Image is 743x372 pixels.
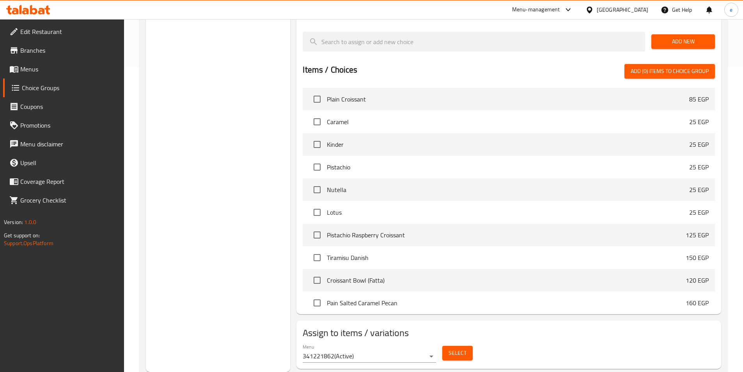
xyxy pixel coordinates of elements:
[20,64,118,74] span: Menus
[3,41,124,60] a: Branches
[327,298,686,308] span: Pain Salted Caramel Pecan
[20,158,118,167] span: Upsell
[4,217,23,227] span: Version:
[303,344,314,349] label: Menu
[22,83,118,93] span: Choice Groups
[20,177,118,186] span: Coverage Report
[309,204,325,221] span: Select choice
[624,64,715,78] button: Add (0) items to choice group
[327,162,689,172] span: Pistachio
[327,208,689,217] span: Lotus
[597,5,648,14] div: [GEOGRAPHIC_DATA]
[327,94,689,104] span: Plain Croissant
[689,94,709,104] p: 85 EGP
[689,185,709,194] p: 25 EGP
[3,172,124,191] a: Coverage Report
[303,327,715,339] h2: Assign to items / variations
[3,22,124,41] a: Edit Restaurant
[686,276,709,285] p: 120 EGP
[3,153,124,172] a: Upsell
[309,136,325,153] span: Select choice
[309,249,325,266] span: Select choice
[20,46,118,55] span: Branches
[730,5,732,14] span: e
[689,162,709,172] p: 25 EGP
[327,140,689,149] span: Kinder
[449,348,466,358] span: Select
[686,253,709,262] p: 150 EGP
[309,114,325,130] span: Select choice
[686,230,709,240] p: 125 EGP
[309,272,325,288] span: Select choice
[512,5,560,14] div: Menu-management
[3,78,124,97] a: Choice Groups
[309,227,325,243] span: Select choice
[327,230,686,240] span: Pistachio Raspberry Croissant
[4,230,40,240] span: Get support on:
[20,121,118,130] span: Promotions
[20,27,118,36] span: Edit Restaurant
[651,34,715,49] button: Add New
[327,185,689,194] span: Nutella
[303,64,357,76] h2: Items / Choices
[327,117,689,126] span: Caramel
[20,102,118,111] span: Coupons
[3,135,124,153] a: Menu disclaimer
[309,295,325,311] span: Select choice
[4,238,53,248] a: Support.OpsPlatform
[3,60,124,78] a: Menus
[689,208,709,217] p: 25 EGP
[309,182,325,198] span: Select choice
[327,276,686,285] span: Croissant Bowl (Fatta)
[303,32,645,52] input: search
[303,350,436,363] div: 341221862(Active)
[327,253,686,262] span: Tiramisu Danish
[631,66,709,76] span: Add (0) items to choice group
[309,91,325,107] span: Select choice
[658,37,709,46] span: Add New
[3,97,124,116] a: Coupons
[689,117,709,126] p: 25 EGP
[24,217,36,227] span: 1.0.0
[20,139,118,149] span: Menu disclaimer
[3,116,124,135] a: Promotions
[442,346,473,360] button: Select
[689,140,709,149] p: 25 EGP
[686,298,709,308] p: 160 EGP
[309,159,325,175] span: Select choice
[20,196,118,205] span: Grocery Checklist
[3,191,124,210] a: Grocery Checklist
